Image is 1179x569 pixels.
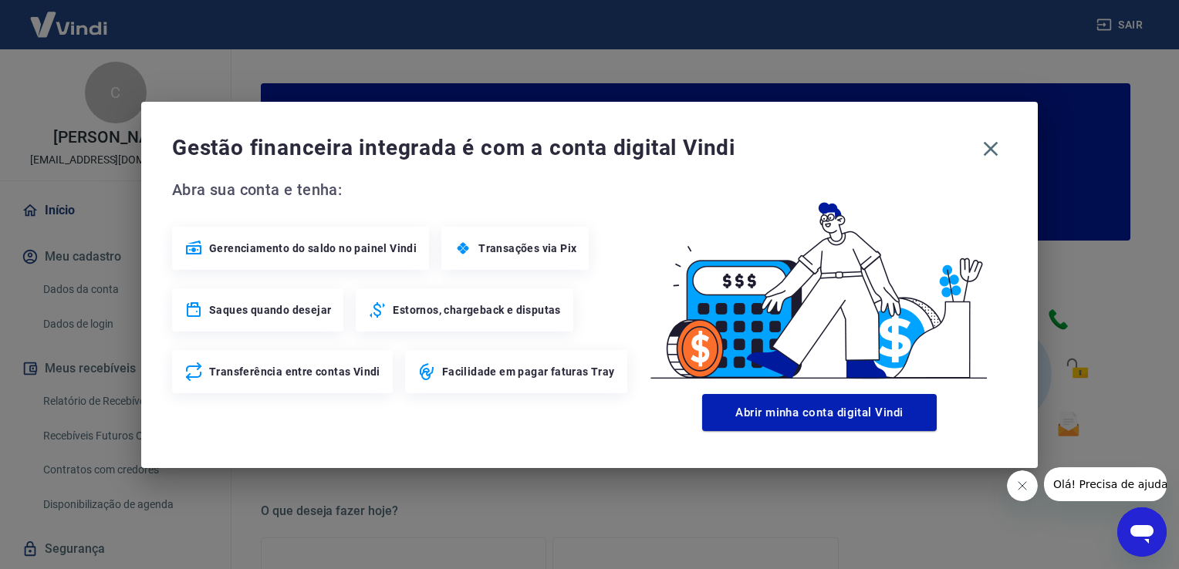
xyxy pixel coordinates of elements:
span: Transações via Pix [478,241,576,256]
span: Abra sua conta e tenha: [172,177,632,202]
span: Facilidade em pagar faturas Tray [442,364,615,379]
span: Gestão financeira integrada é com a conta digital Vindi [172,133,975,163]
img: Good Billing [632,177,1007,388]
iframe: Botão para abrir a janela de mensagens [1117,507,1167,557]
iframe: Mensagem da empresa [1044,467,1167,501]
span: Estornos, chargeback e disputas [393,302,560,318]
button: Abrir minha conta digital Vindi [702,394,937,431]
span: Olá! Precisa de ajuda? [9,11,130,23]
iframe: Fechar mensagem [1007,470,1038,501]
span: Gerenciamento do saldo no painel Vindi [209,241,417,256]
span: Transferência entre contas Vindi [209,364,380,379]
span: Saques quando desejar [209,302,331,318]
